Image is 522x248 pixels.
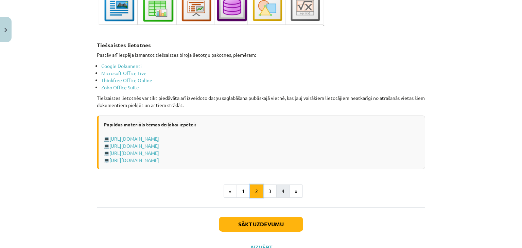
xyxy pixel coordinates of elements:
[109,143,159,149] a: [URL][DOMAIN_NAME]
[276,184,290,198] button: 4
[109,157,159,163] a: [URL][DOMAIN_NAME]
[97,94,425,109] p: Tiešsaistes lietotnēs var tikt piedāvāta arī izveidoto datņu saglabāšana publiskajā vietnē, kas ļ...
[237,184,250,198] button: 1
[224,184,237,198] button: «
[101,70,146,76] a: Microsoft Office Live
[101,84,139,90] a: Zoho Office Suite
[97,184,425,198] nav: Page navigation example
[101,77,152,83] a: Thinkfree Office Online
[97,116,425,169] div: 💻 💻 💻 💻
[250,184,263,198] button: 2
[290,184,303,198] button: »
[97,41,151,49] strong: Tiešsaistes lietotnes
[263,184,277,198] button: 3
[104,121,196,127] strong: Papildus materiāls tēmas dziļākai izpētei:
[97,51,425,58] p: Pastāv arī iespēja izmantot tiešsaistes biroja lietotņu pakotnes, piemēram:
[4,28,7,32] img: icon-close-lesson-0947bae3869378f0d4975bcd49f059093ad1ed9edebbc8119c70593378902aed.svg
[101,63,142,69] a: Google Dokumenti
[109,136,159,142] a: [URL][DOMAIN_NAME]
[219,217,303,232] button: Sākt uzdevumu
[109,150,159,156] a: [URL][DOMAIN_NAME]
